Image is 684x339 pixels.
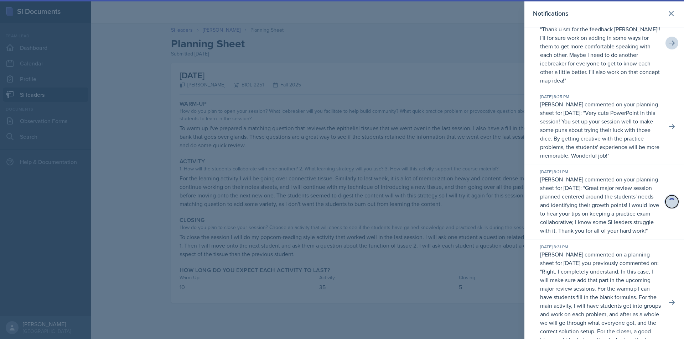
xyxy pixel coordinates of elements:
p: [PERSON_NAME] commented on your planning sheet for [DATE]: " " [540,100,661,160]
div: [DATE] 3:31 PM [540,244,661,250]
p: [PERSON_NAME] commented on a planning sheet for [DATE] you previously commented on: " " [540,8,661,85]
h2: Notifications [533,9,568,18]
p: Great major review session planned centered around the students' needs and identifying their grow... [540,184,659,234]
p: Very cute PowerPoint in this session! You set up your session well to make some puns about trying... [540,109,659,159]
p: Thank u sm for the feedback [PERSON_NAME]!! I'll for sure work on adding in some ways for them to... [540,25,660,84]
div: [DATE] 8:25 PM [540,94,661,100]
div: [DATE] 8:21 PM [540,169,661,175]
p: [PERSON_NAME] commented on your planning sheet for [DATE]: " " [540,175,661,235]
